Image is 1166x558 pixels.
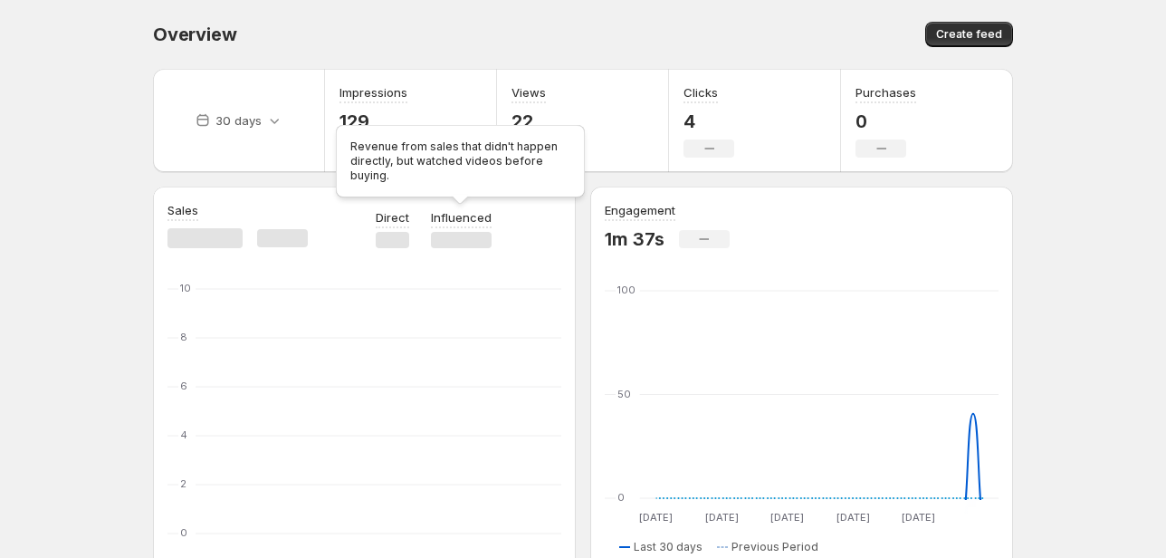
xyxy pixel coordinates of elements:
[605,228,664,250] p: 1m 37s
[936,27,1002,42] span: Create feed
[617,388,631,400] text: 50
[180,331,187,343] text: 8
[511,83,546,101] h3: Views
[180,282,191,294] text: 10
[705,511,739,524] text: [DATE]
[731,540,818,554] span: Previous Period
[925,22,1013,47] button: Create feed
[376,208,409,226] p: Direct
[180,477,186,490] text: 2
[683,111,734,132] p: 4
[770,511,804,524] text: [DATE]
[836,511,870,524] text: [DATE]
[339,83,407,101] h3: Impressions
[617,284,636,296] text: 100
[855,111,916,132] p: 0
[683,83,718,101] h3: Clicks
[215,111,262,130] p: 30 days
[639,511,673,524] text: [DATE]
[855,83,916,101] h3: Purchases
[634,540,702,554] span: Last 30 days
[617,491,625,504] text: 0
[180,380,187,392] text: 6
[180,428,187,441] text: 4
[180,526,187,539] text: 0
[431,208,492,226] p: Influenced
[511,111,562,132] p: 22
[605,201,675,219] h3: Engagement
[153,24,236,45] span: Overview
[902,511,935,524] text: [DATE]
[167,201,198,219] h3: Sales
[339,111,407,132] p: 129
